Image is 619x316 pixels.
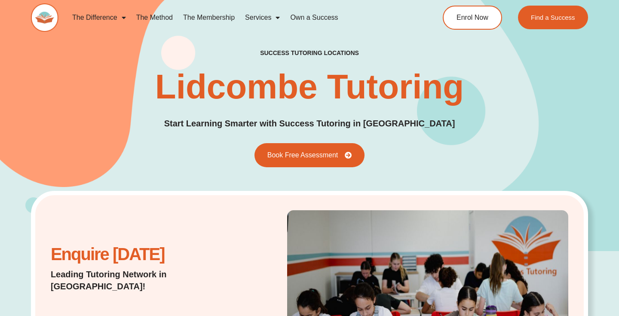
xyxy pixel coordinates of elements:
[51,249,236,260] h2: Enquire [DATE]
[67,8,131,28] a: The Difference
[443,6,502,30] a: Enrol Now
[285,8,343,28] a: Own a Success
[51,268,236,292] p: Leading Tutoring Network in [GEOGRAPHIC_DATA]!
[155,70,464,104] h1: Lidcombe Tutoring
[67,8,411,28] nav: Menu
[240,8,285,28] a: Services
[267,152,338,159] span: Book Free Assessment
[457,14,488,21] span: Enrol Now
[164,117,455,130] p: Start Learning Smarter with Success Tutoring in [GEOGRAPHIC_DATA]
[178,8,240,28] a: The Membership
[260,49,359,57] h2: success tutoring locations
[131,8,178,28] a: The Method
[254,143,365,167] a: Book Free Assessment
[531,14,575,21] span: Find a Success
[518,6,588,29] a: Find a Success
